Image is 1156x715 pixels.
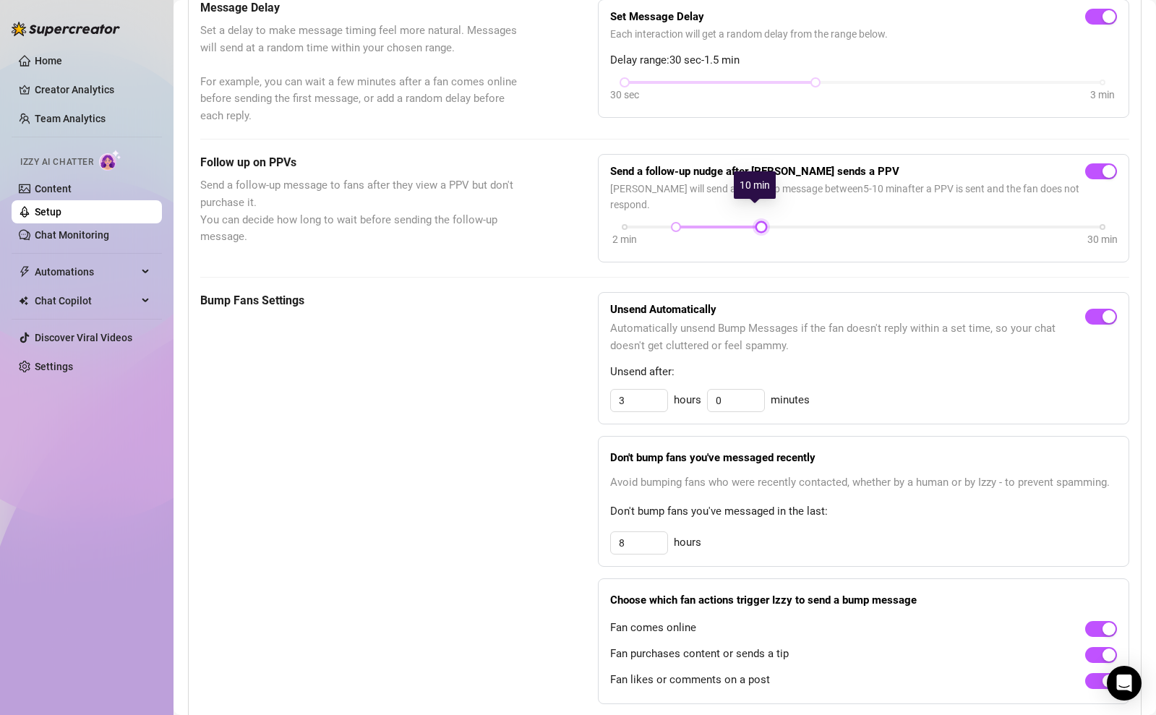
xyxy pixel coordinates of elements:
strong: Set Message Delay [610,10,704,23]
strong: Choose which fan actions trigger Izzy to send a bump message [610,594,917,607]
a: Creator Analytics [35,78,150,101]
a: Home [35,55,62,67]
strong: Unsend Automatically [610,303,716,316]
strong: Don't bump fans you've messaged recently [610,451,815,464]
h5: Follow up on PPVs [200,154,526,171]
span: Set a delay to make message timing feel more natural. Messages will send at a random time within ... [200,22,526,124]
a: Setup [35,206,61,218]
span: Izzy AI Chatter [20,155,93,169]
h5: Bump Fans Settings [200,292,526,309]
span: hours [674,534,701,552]
span: Send a follow-up message to fans after they view a PPV but don't purchase it. You can decide how ... [200,177,526,245]
span: Automatically unsend Bump Messages if the fan doesn't reply within a set time, so your chat doesn... [610,320,1085,354]
span: Delay range: 30 sec - 1.5 min [610,52,1117,69]
a: Team Analytics [35,113,106,124]
span: Chat Copilot [35,289,137,312]
span: Don't bump fans you've messaged in the last: [610,503,1117,521]
div: 3 min [1090,87,1115,103]
a: Settings [35,361,73,372]
div: 30 sec [610,87,639,103]
span: Fan likes or comments on a post [610,672,770,689]
a: Discover Viral Videos [35,332,132,343]
span: Avoid bumping fans who were recently contacted, whether by a human or by Izzy - to prevent spamming. [610,474,1117,492]
span: Fan comes online [610,620,696,637]
span: Unsend after: [610,364,1117,381]
img: logo-BBDzfeDw.svg [12,22,120,36]
span: Each interaction will get a random delay from the range below. [610,26,1117,42]
img: AI Chatter [99,150,121,171]
a: Chat Monitoring [35,229,109,241]
span: hours [674,392,701,409]
span: Automations [35,260,137,283]
div: Open Intercom Messenger [1107,666,1142,701]
span: Fan purchases content or sends a tip [610,646,789,663]
div: 10 min [734,171,776,199]
span: [PERSON_NAME] will send a follow-up message between 5 - 10 min after a PPV is sent and the fan do... [610,181,1117,213]
strong: Send a follow-up nudge after [PERSON_NAME] sends a PPV [610,165,899,178]
span: minutes [771,392,810,409]
div: 30 min [1087,231,1118,247]
a: Content [35,183,72,194]
div: 2 min [612,231,637,247]
span: thunderbolt [19,266,30,278]
img: Chat Copilot [19,296,28,306]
